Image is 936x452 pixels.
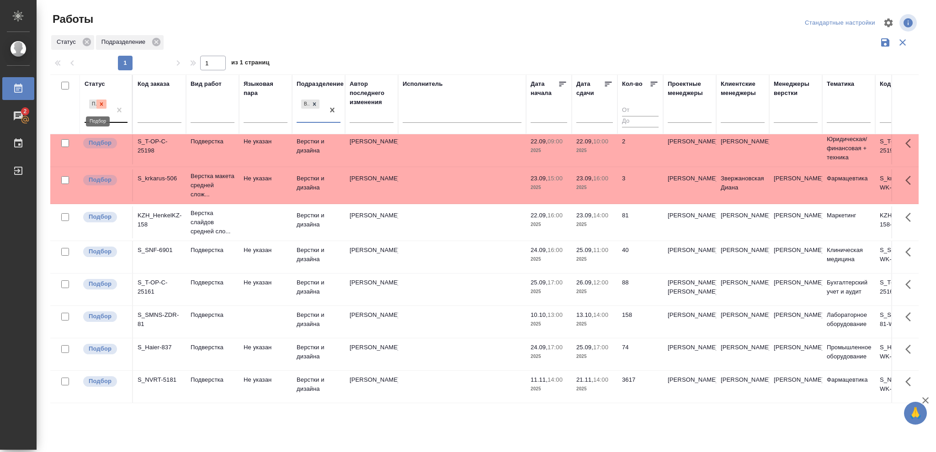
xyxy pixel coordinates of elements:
[89,175,112,184] p: Подбор
[576,79,604,98] div: Дата сдачи
[576,279,593,286] p: 26.09,
[716,273,769,305] td: [PERSON_NAME]
[663,241,716,273] td: [PERSON_NAME]
[900,132,922,154] button: Здесь прячутся важные кнопки
[138,375,181,384] div: S_NVRT-5181
[617,371,663,403] td: 3617
[300,99,320,110] div: Верстки и дизайна
[51,35,94,50] div: Статус
[292,206,345,238] td: Верстки и дизайна
[345,169,398,201] td: [PERSON_NAME]
[2,105,34,127] a: 2
[292,306,345,338] td: Верстки и дизайна
[617,241,663,273] td: 40
[82,211,128,223] div: Можно подбирать исполнителей
[827,246,871,264] p: Клиническая медицина
[531,212,548,219] p: 22.09,
[827,174,871,183] p: Фармацевтика
[292,338,345,370] td: Верстки и дизайна
[593,344,608,351] p: 17:00
[531,344,548,351] p: 24.09,
[531,220,567,229] p: 2025
[89,279,112,289] p: Подбор
[89,377,112,386] p: Подбор
[531,255,567,264] p: 2025
[292,241,345,273] td: Верстки и дизайна
[875,273,928,305] td: S_T-OP-C-25161-WK-009
[548,311,563,318] p: 13:00
[576,255,613,264] p: 2025
[239,169,292,201] td: Не указан
[138,174,181,183] div: S_krkarus-506
[531,384,567,394] p: 2025
[663,338,716,370] td: [PERSON_NAME]
[531,146,567,155] p: 2025
[576,311,593,318] p: 13.10,
[191,172,234,199] p: Верстка макета средней слож...
[877,12,899,34] span: Настроить таблицу
[89,312,112,321] p: Подбор
[531,320,567,329] p: 2025
[345,306,398,338] td: [PERSON_NAME]
[85,79,105,89] div: Статус
[292,169,345,201] td: Верстки и дизайна
[593,279,608,286] p: 12:00
[345,338,398,370] td: [PERSON_NAME]
[900,273,922,295] button: Здесь прячутся важные кнопки
[663,132,716,164] td: [PERSON_NAME]
[900,241,922,263] button: Здесь прячутся важные кнопки
[875,206,928,238] td: KZH_HenkelKZ-158-WK-043
[531,138,548,145] p: 22.09,
[721,79,765,98] div: Клиентские менеджеры
[191,246,234,255] p: Подверстка
[531,279,548,286] p: 25.09,
[576,287,613,296] p: 2025
[89,100,96,109] div: Подбор
[774,278,818,287] p: [PERSON_NAME]
[827,343,871,361] p: Промышленное оборудование
[82,375,128,388] div: Можно подбирать исполнителей
[617,338,663,370] td: 74
[191,209,234,236] p: Верстка слайдов средней сло...
[803,16,877,30] div: split button
[875,241,928,273] td: S_SNF-6901-WK-014
[576,138,593,145] p: 22.09,
[57,37,79,47] p: Статус
[827,211,871,220] p: Маркетинг
[617,132,663,164] td: 2
[345,371,398,403] td: [PERSON_NAME]
[548,376,563,383] p: 14:00
[593,175,608,182] p: 16:00
[576,183,613,192] p: 2025
[576,376,593,383] p: 21.11,
[593,247,608,253] p: 11:00
[548,344,563,351] p: 17:00
[774,79,818,98] div: Менеджеры верстки
[191,310,234,320] p: Подверстка
[827,375,871,384] p: Фармацевтика
[622,116,659,127] input: До
[774,375,818,384] p: [PERSON_NAME]
[292,132,345,164] td: Верстки и дизайна
[663,206,716,238] td: [PERSON_NAME]
[576,212,593,219] p: 23.09,
[576,247,593,253] p: 25.09,
[531,352,567,361] p: 2025
[774,310,818,320] p: [PERSON_NAME]
[89,138,112,147] p: Подбор
[593,138,608,145] p: 10:00
[138,137,181,155] div: S_T-OP-C-25198
[774,174,818,183] p: [PERSON_NAME]
[716,169,769,201] td: Звержановская Диана
[576,320,613,329] p: 2025
[900,338,922,360] button: Здесь прячутся важные кнопки
[292,273,345,305] td: Верстки и дизайна
[292,371,345,403] td: Верстки и дизайна
[900,371,922,393] button: Здесь прячутся важные кнопки
[774,211,818,220] p: [PERSON_NAME]
[350,79,394,107] div: Автор последнего изменения
[716,206,769,238] td: [PERSON_NAME]
[191,343,234,352] p: Подверстка
[622,79,643,89] div: Кол-во
[548,247,563,253] p: 16:00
